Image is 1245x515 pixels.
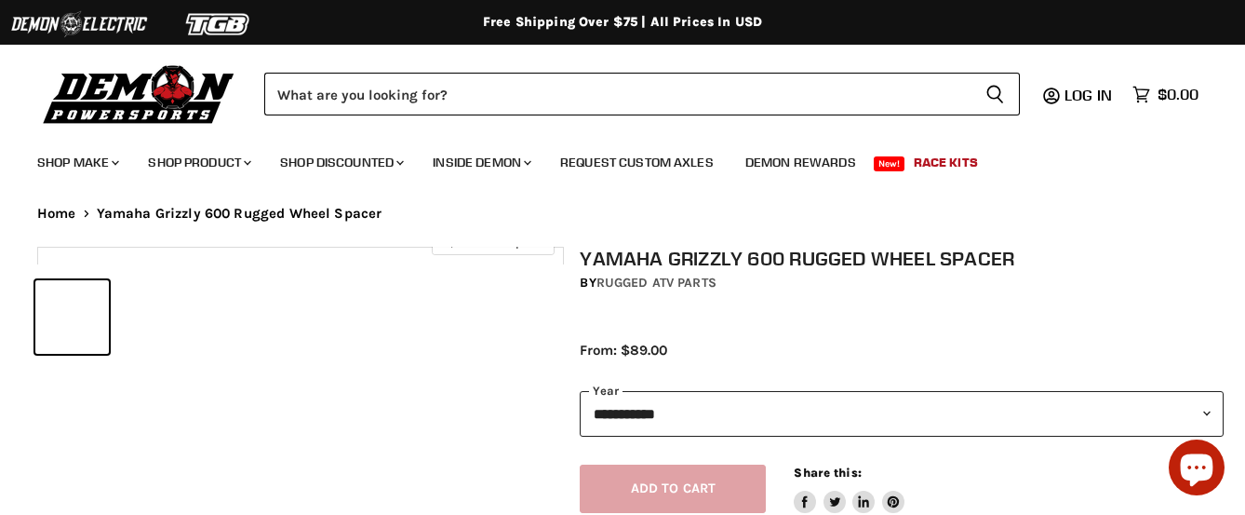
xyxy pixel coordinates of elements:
input: Search [264,73,971,115]
img: Demon Powersports [37,61,241,127]
button: Yamaha Grizzly 600 Rugged Wheel Spacer thumbnail [114,280,188,354]
form: Product [264,73,1020,115]
a: Race Kits [900,143,992,182]
img: Demon Electric Logo 2 [9,7,149,42]
button: Search [971,73,1020,115]
select: year [580,391,1224,437]
span: Click to expand [441,235,544,249]
a: Shop Discounted [266,143,415,182]
div: by [580,273,1224,293]
a: $0.00 [1123,81,1208,108]
a: Request Custom Axles [546,143,728,182]
a: Home [37,206,76,222]
a: Inside Demon [419,143,542,182]
a: Demon Rewards [731,143,870,182]
span: Yamaha Grizzly 600 Rugged Wheel Spacer [97,206,382,222]
a: Log in [1056,87,1123,103]
img: TGB Logo 2 [149,7,288,42]
aside: Share this: [794,465,904,514]
span: Log in [1064,86,1112,104]
ul: Main menu [23,136,1194,182]
span: Share this: [794,466,861,480]
span: From: $89.00 [580,342,667,359]
span: $0.00 [1158,86,1198,103]
a: Shop Product [134,143,262,182]
inbox-online-store-chat: Shopify online store chat [1163,440,1230,500]
h1: Yamaha Grizzly 600 Rugged Wheel Spacer [580,247,1224,270]
a: Shop Make [23,143,130,182]
button: Yamaha Grizzly 600 Rugged Wheel Spacer thumbnail [35,280,109,354]
a: Rugged ATV Parts [596,275,716,291]
button: Yamaha Grizzly 600 Rugged Wheel Spacer thumbnail [194,280,267,354]
span: New! [874,156,905,171]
